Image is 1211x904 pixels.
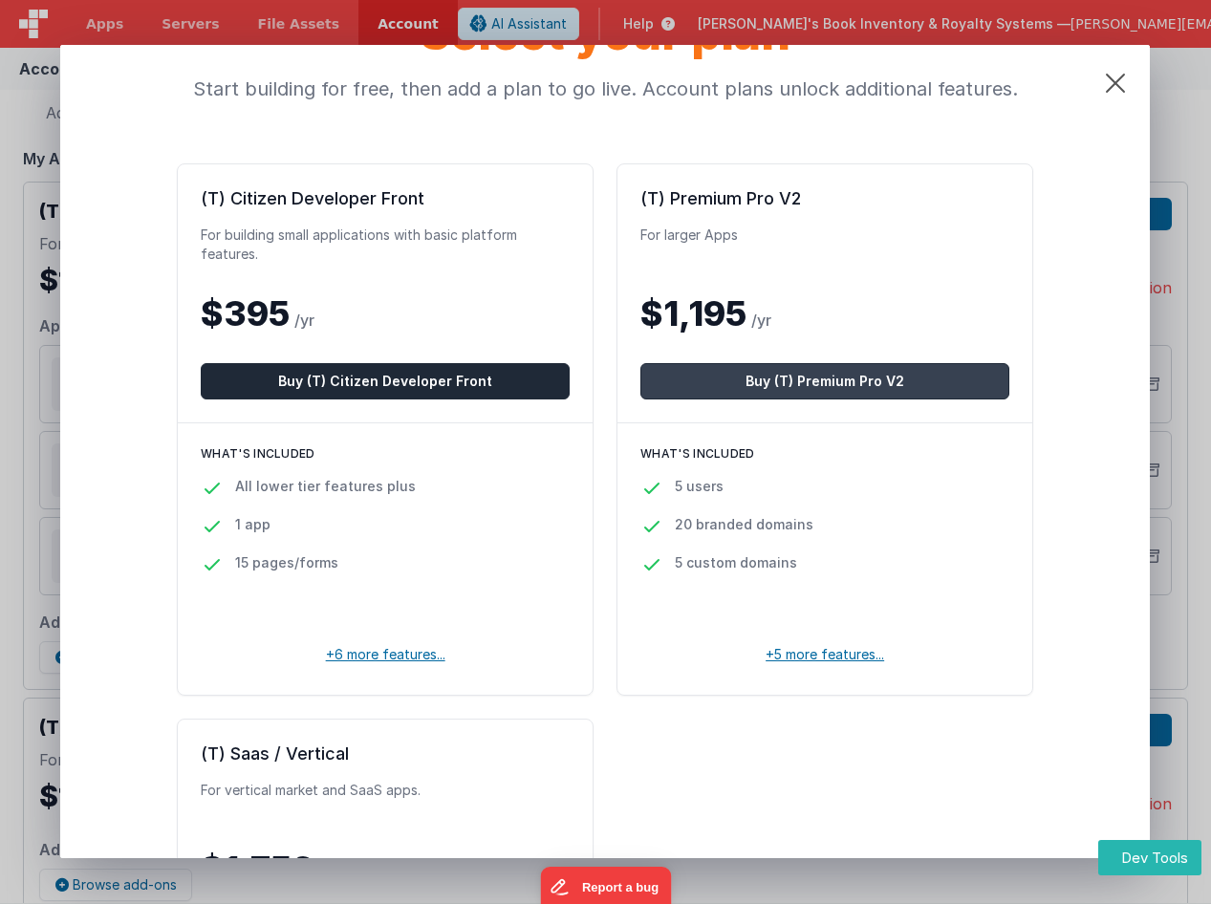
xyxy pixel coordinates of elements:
h3: What's included [201,446,570,462]
div: For building small applications with basic platform features. [201,226,570,264]
p: 15 pages/forms [235,553,338,572]
p: 5 custom domains [675,553,797,572]
h1: Select your plan [91,11,1119,56]
div: (T) Premium Pro V2 [640,187,1009,210]
button: Buy (T) Citizen Developer Front [201,363,570,399]
p: 20 branded domains [675,515,813,534]
span: /yr [751,311,771,330]
button: Dev Tools [1098,840,1201,875]
div: For larger Apps [640,226,1009,264]
div: For vertical market and SaaS apps. [201,781,570,819]
button: Buy (T) Premium Pro V2 [640,363,1009,399]
p: All lower tier features plus [235,477,416,496]
div: (T) Saas / Vertical [201,743,570,765]
h3: What's included [640,446,1009,462]
span: $395 [201,292,290,334]
span: /yr [294,311,314,330]
p: +6 more features... [201,630,570,664]
div: (T) Citizen Developer Front [201,187,570,210]
span: $1,750 [201,848,314,890]
p: 5 users [675,477,724,496]
span: $1,195 [640,292,746,334]
p: +5 more features... [640,630,1009,664]
p: 1 app [235,515,270,534]
p: Start building for free, then add a plan to go live. Account plans unlock additional features. [91,75,1119,102]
